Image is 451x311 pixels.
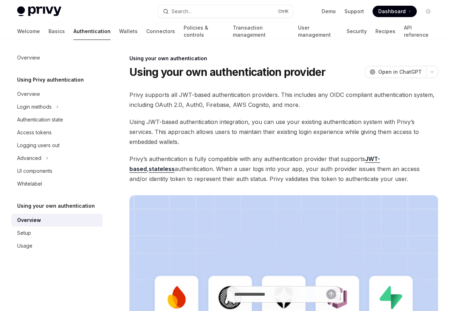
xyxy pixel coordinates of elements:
[17,180,42,188] div: Whitelabel
[11,214,103,227] a: Overview
[11,177,103,190] a: Whitelabel
[11,227,103,239] a: Setup
[11,51,103,64] a: Overview
[375,23,395,40] a: Recipes
[365,66,426,78] button: Open in ChatGPT
[17,103,52,111] div: Login methods
[17,23,40,40] a: Welcome
[17,76,84,84] h5: Using Privy authentication
[233,23,289,40] a: Transaction management
[171,7,191,16] div: Search...
[17,6,61,16] img: light logo
[378,8,406,15] span: Dashboard
[17,115,63,124] div: Authentication state
[17,167,52,175] div: UI components
[17,53,40,62] div: Overview
[344,8,364,15] a: Support
[11,113,103,126] a: Authentication state
[158,5,293,18] button: Search...CtrlK
[129,117,438,147] span: Using JWT-based authentication integration, you can use your existing authentication system with ...
[11,139,103,152] a: Logging users out
[404,23,434,40] a: API reference
[17,202,95,210] h5: Using your own authentication
[149,165,175,173] a: stateless
[129,66,326,78] h1: Using your own authentication provider
[73,23,111,40] a: Authentication
[347,23,367,40] a: Security
[48,23,65,40] a: Basics
[17,141,60,150] div: Logging users out
[17,229,31,237] div: Setup
[11,165,103,177] a: UI components
[378,68,422,76] span: Open in ChatGPT
[184,23,224,40] a: Policies & controls
[129,55,438,62] div: Using your own authentication
[129,90,438,110] span: Privy supports all JWT-based authentication providers. This includes any OIDC compliant authentic...
[17,242,32,250] div: Usage
[326,289,336,299] button: Send message
[11,88,103,100] a: Overview
[17,90,40,98] div: Overview
[11,126,103,139] a: Access tokens
[146,23,175,40] a: Connectors
[129,154,438,184] span: Privy’s authentication is fully compatible with any authentication provider that supports , authe...
[422,6,434,17] button: Toggle dark mode
[298,23,338,40] a: User management
[373,6,417,17] a: Dashboard
[278,9,289,14] span: Ctrl K
[17,128,52,137] div: Access tokens
[11,239,103,252] a: Usage
[119,23,138,40] a: Wallets
[17,154,41,162] div: Advanced
[322,8,336,15] a: Demo
[17,216,41,224] div: Overview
